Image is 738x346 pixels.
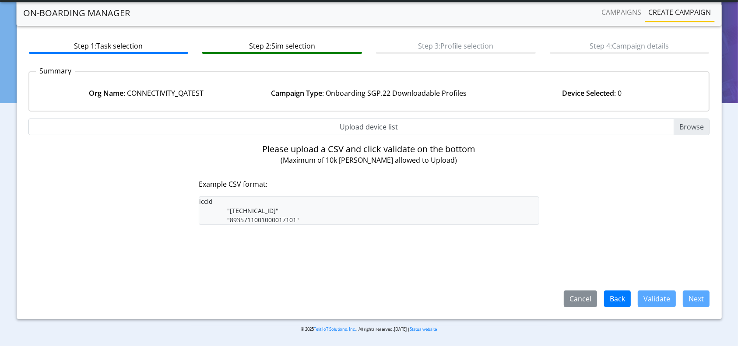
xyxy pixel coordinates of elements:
btn: Step 3: Profile selection [376,37,536,54]
btn: Step 4: Campaign details [550,37,710,54]
h5: Please upload a CSV and click validate on the bottom [199,144,539,165]
strong: Campaign Type [271,88,323,98]
div: : Onboarding SGP.22 Downloadable Profiles [257,88,480,98]
p: Summary [36,66,75,76]
button: Back [604,290,631,307]
a: Telit IoT Solutions, Inc. [314,326,357,332]
button: Cancel [564,290,597,307]
p: © 2025 . All rights reserved.[DATE] | [191,326,547,332]
strong: Device Selected [562,88,614,98]
a: Create campaign [645,3,715,21]
div: : CONNECTIVITY_QATEST [35,88,257,98]
btn: Step 1: Task selection [29,37,189,54]
a: Status website [410,326,437,332]
a: On-Boarding Manager [24,4,130,22]
pre: iccid "[TECHNICAL_ID]" "8935711001000017101" [199,196,539,225]
div: : 0 [481,88,703,98]
p: Example CSV format: [199,179,539,189]
btn: Step 2: Sim selection [202,37,362,54]
button: Next [683,290,710,307]
button: Validate [638,290,676,307]
strong: Org Name [89,88,123,98]
a: Campaigns [598,3,645,21]
span: (Maximum of 10k [PERSON_NAME] allowed to Upload) [281,155,457,165]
